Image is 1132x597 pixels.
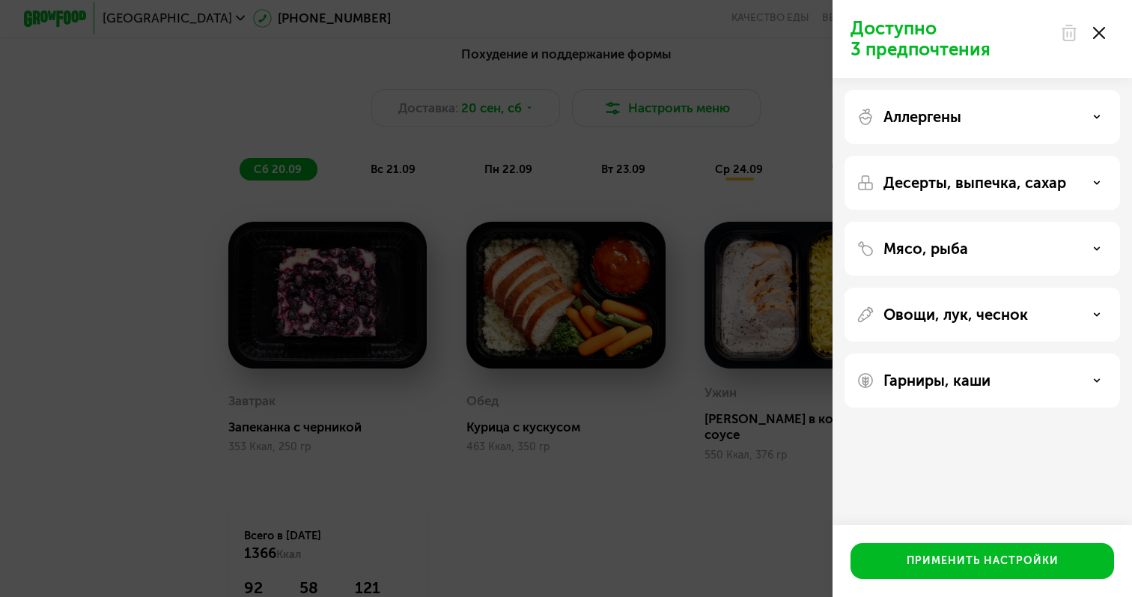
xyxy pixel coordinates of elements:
[850,543,1114,579] button: Применить настройки
[883,372,990,390] p: Гарниры, каши
[883,306,1028,324] p: Овощи, лук, чеснок
[850,18,1051,60] p: Доступно 3 предпочтения
[883,108,961,126] p: Аллергены
[907,554,1059,569] div: Применить настройки
[883,240,968,258] p: Мясо, рыба
[883,174,1066,192] p: Десерты, выпечка, сахар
